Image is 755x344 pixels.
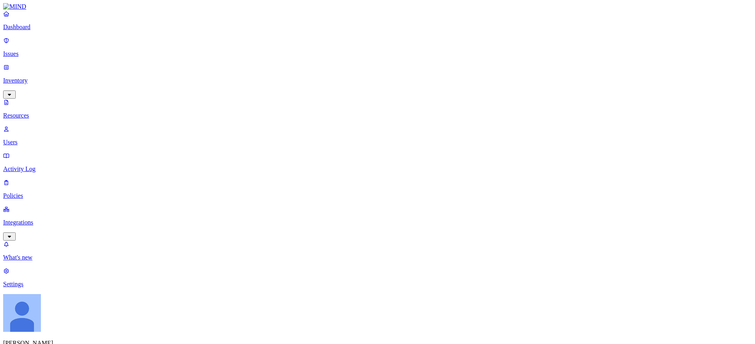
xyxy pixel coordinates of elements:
p: Resources [3,112,752,119]
img: MIND [3,3,26,10]
p: Policies [3,192,752,199]
a: Settings [3,267,752,288]
a: Users [3,125,752,146]
a: What's new [3,241,752,261]
a: Activity Log [3,152,752,173]
p: Dashboard [3,24,752,31]
p: Users [3,139,752,146]
p: Integrations [3,219,752,226]
p: What's new [3,254,752,261]
p: Inventory [3,77,752,84]
a: Resources [3,99,752,119]
p: Settings [3,281,752,288]
a: Dashboard [3,10,752,31]
a: MIND [3,3,752,10]
a: Policies [3,179,752,199]
a: Inventory [3,64,752,97]
a: Issues [3,37,752,57]
p: Issues [3,50,752,57]
p: Activity Log [3,166,752,173]
a: Integrations [3,206,752,239]
img: Ignacio Rodriguez Paez [3,294,41,332]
